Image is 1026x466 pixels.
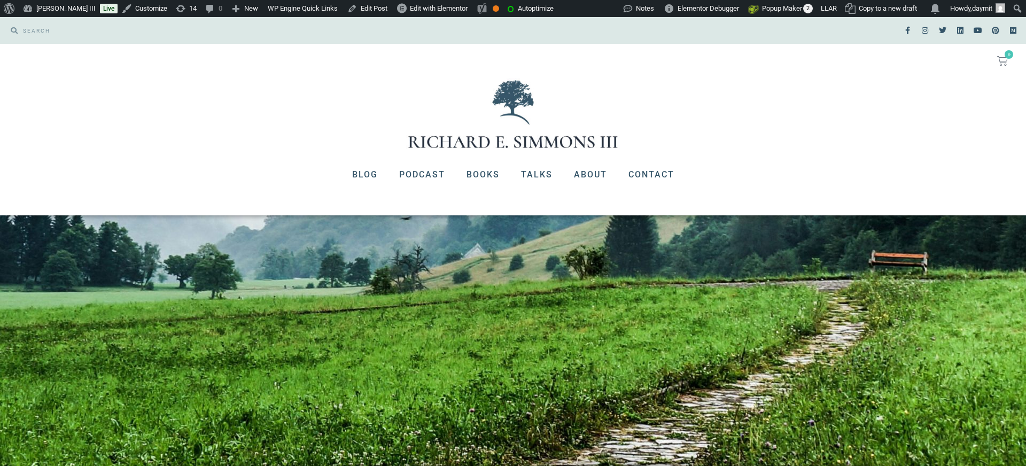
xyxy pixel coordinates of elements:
span: Edit with Elementor [410,4,468,12]
a: 0 [984,49,1021,73]
a: Contact [618,161,685,189]
a: Podcast [388,161,456,189]
a: About [563,161,618,189]
a: Talks [510,161,563,189]
span: daymit [972,4,992,12]
input: SEARCH [18,22,508,38]
span: 2 [803,4,813,13]
img: Views over 48 hours. Click for more Jetpack Stats. [563,2,623,15]
a: Blog [341,161,388,189]
div: OK [493,5,499,12]
a: Books [456,161,510,189]
a: Live [100,4,118,13]
span: 0 [1005,50,1013,59]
